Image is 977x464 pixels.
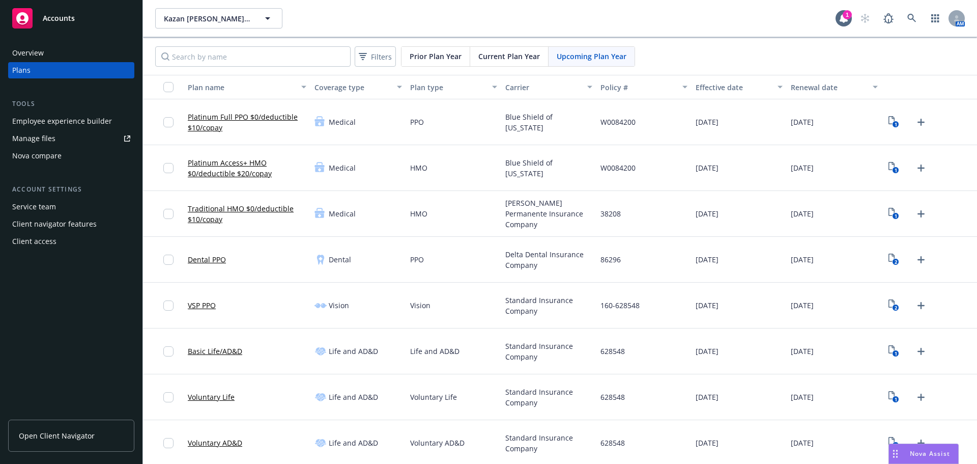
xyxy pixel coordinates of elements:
span: Medical [329,117,356,127]
a: View Plan Documents [886,343,902,360]
div: Plan type [410,82,486,93]
span: [DATE] [696,346,719,357]
div: Policy # [600,82,676,93]
span: [DATE] [791,162,814,173]
span: [DATE] [791,254,814,265]
a: Platinum Full PPO $0/deductible $10/copay [188,112,306,133]
span: Standard Insurance Company [505,295,592,316]
text: 1 [895,167,897,174]
input: Toggle Row Selected [163,117,174,127]
input: Search by name [155,46,351,67]
text: 2 [895,259,897,265]
span: [DATE] [791,208,814,219]
a: View Plan Documents [886,435,902,451]
span: Accounts [43,14,75,22]
span: Current Plan Year [478,51,540,62]
span: 628548 [600,346,625,357]
a: Upload Plan Documents [913,160,929,176]
div: Effective date [696,82,771,93]
span: Filters [357,49,394,64]
span: Nova Assist [910,449,950,458]
span: [DATE] [791,300,814,311]
span: Life and AD&D [329,346,378,357]
span: PPO [410,117,424,127]
span: Standard Insurance Company [505,432,592,454]
span: [DATE] [696,300,719,311]
div: 1 [843,10,852,19]
span: [DATE] [696,117,719,127]
span: Open Client Navigator [19,430,95,441]
span: [DATE] [696,208,719,219]
span: [DATE] [791,117,814,127]
span: [PERSON_NAME] Permanente Insurance Company [505,198,592,230]
div: Coverage type [314,82,390,93]
a: Basic Life/AD&D [188,346,242,357]
a: Client navigator features [8,216,134,232]
span: Delta Dental Insurance Company [505,249,592,270]
span: [DATE] [696,438,719,448]
input: Toggle Row Selected [163,438,174,448]
input: Toggle Row Selected [163,392,174,402]
button: Coverage type [310,75,406,99]
a: Switch app [925,8,945,29]
a: Client access [8,233,134,250]
span: Life and AD&D [410,346,459,357]
span: Vision [410,300,430,311]
div: Renewal date [791,82,867,93]
a: Dental PPO [188,254,226,265]
text: 1 [895,350,897,357]
a: Platinum Access+ HMO $0/deductible $20/copay [188,157,306,179]
button: Effective date [692,75,787,99]
div: Tools [8,99,134,109]
a: Upload Plan Documents [913,435,929,451]
div: Plans [12,62,31,78]
span: [DATE] [696,392,719,402]
a: Upload Plan Documents [913,297,929,314]
div: Carrier [505,82,581,93]
a: Upload Plan Documents [913,252,929,268]
a: Voluntary Life [188,392,235,402]
text: 1 [895,121,897,128]
span: Medical [329,208,356,219]
button: Policy # [596,75,692,99]
a: View Plan Documents [886,160,902,176]
a: Employee experience builder [8,113,134,129]
button: Renewal date [787,75,882,99]
span: Vision [329,300,349,311]
span: W0084200 [600,162,636,173]
div: Manage files [12,130,55,147]
span: Medical [329,162,356,173]
span: Voluntary Life [410,392,457,402]
input: Toggle Row Selected [163,301,174,311]
a: Overview [8,45,134,61]
span: 38208 [600,208,621,219]
a: View Plan Documents [886,297,902,314]
button: Plan name [184,75,310,99]
text: 1 [895,213,897,220]
a: View Plan Documents [886,389,902,405]
span: Prior Plan Year [410,51,462,62]
span: 628548 [600,438,625,448]
a: Search [902,8,922,29]
a: Start snowing [855,8,875,29]
button: Kazan [PERSON_NAME] [PERSON_NAME] & [PERSON_NAME], A Professional Law Corporation [155,8,282,29]
a: View Plan Documents [886,114,902,130]
button: Nova Assist [888,444,959,464]
span: [DATE] [791,438,814,448]
span: [DATE] [791,346,814,357]
span: [DATE] [791,392,814,402]
span: W0084200 [600,117,636,127]
a: Accounts [8,4,134,33]
a: Service team [8,199,134,215]
a: Traditional HMO $0/deductible $10/copay [188,203,306,225]
a: Report a Bug [878,8,899,29]
span: [DATE] [696,254,719,265]
a: Upload Plan Documents [913,114,929,130]
span: Life and AD&D [329,392,378,402]
span: 628548 [600,392,625,402]
div: Service team [12,199,56,215]
span: Standard Insurance Company [505,387,592,408]
a: VSP PPO [188,300,216,311]
span: Life and AD&D [329,438,378,448]
span: Voluntary AD&D [410,438,465,448]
